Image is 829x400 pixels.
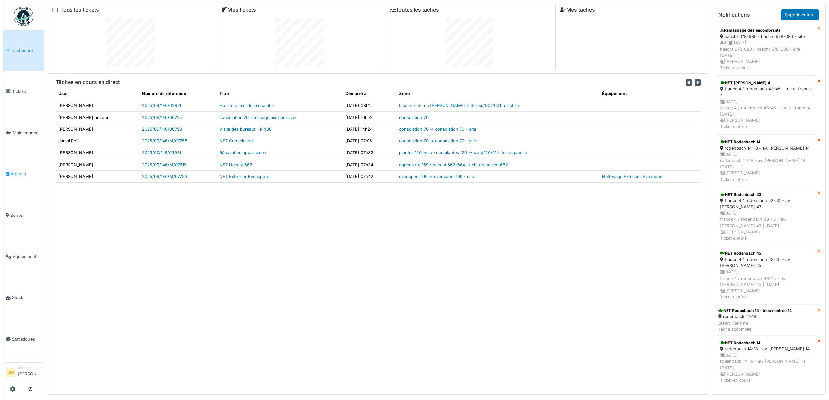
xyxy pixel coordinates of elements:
a: Statistiques [3,318,44,360]
a: Équipements [3,236,44,277]
div: france 4 / rodenbach 43-45 - av. [PERSON_NAME] 45 [720,256,813,269]
span: Statistiques [12,336,41,342]
div: france 4 / rodenbach 43-45 - av. [PERSON_NAME] 43 [720,198,813,210]
a: 2025/09/146/M/07619 [142,162,187,167]
li: CM [6,368,15,377]
a: NET Consolation [219,138,253,143]
a: Agenda [3,153,44,195]
div: france 4 / rodenbach 43-45 - rue a. france 4 [720,86,813,98]
a: consolation 70 [399,115,429,120]
div: rodenbach 14-18 [718,313,792,320]
span: Maintenance [13,130,41,136]
a: 2025/09/146/M/07758 [142,138,187,143]
td: [PERSON_NAME] [56,159,139,170]
h6: Tâches en cours en direct [56,79,120,85]
div: NET Rodenbach 45 [720,250,813,256]
a: agriculture 169 / haecht 662-664 -> ch. de haecht 662 [399,162,508,167]
td: [DATE] 07h15 [343,135,397,147]
h6: Notifications [718,12,750,18]
div: [DATE] rodenbach 14-18 - av. [PERSON_NAME] 14 | [DATE] [PERSON_NAME] Ticket en cours [720,352,813,383]
div: NET Rodenbach 14 - bloc+ entrée 14 [718,308,792,313]
a: CM Manager[PERSON_NAME] [6,365,41,381]
a: NET Rodenbach 14 rodenbach 14-18 - av. [PERSON_NAME] 14 [DATE]rodenbach 14-18 - av. [PERSON_NAME]... [716,335,817,388]
a: NET [PERSON_NAME] 4 france 4 / rodenbach 43-45 - rue a. france 4 [DATE]france 4 / rodenbach 43-45... [716,75,817,134]
a: Mes tâches [560,7,595,13]
a: Tickets [3,71,44,112]
div: Manager [18,365,41,370]
th: Titre [217,88,343,100]
a: 2025/07/146/05921 [142,150,181,155]
td: [DATE] 08h11 [343,100,397,111]
a: Stock [3,277,44,318]
a: consolation 70; aménagement bureaux [219,115,297,120]
div: Ramassage des encombrants [720,27,813,33]
td: [DATE] 07h42 [343,170,397,182]
a: NET Rodenbach 43 france 4 / rodenbach 43-45 - av. [PERSON_NAME] 43 [DATE]france 4 / rodenbach 43-... [716,187,817,246]
span: Tickets [12,88,41,95]
th: Démarré à [343,88,397,100]
div: rodenbach 14-18 - av. [PERSON_NAME] 14 [720,145,813,151]
img: Badge_color-CXgf-gQk.svg [14,7,33,26]
span: Agenda [11,171,41,177]
td: [PERSON_NAME] [56,147,139,159]
div: 4 | [DATE] haecht 678-680 - haecht 678-680 - site | [DATE] [PERSON_NAME] Ticket en cours [720,40,813,71]
div: NET [PERSON_NAME] 4 [720,80,813,86]
div: haecht 678-680 - haecht 678-680 - site [720,33,813,40]
a: Tous les tickets [60,7,99,13]
td: [PERSON_NAME] [56,170,139,182]
span: Zones [10,212,41,218]
a: NET Rodenbach 14 rodenbach 14-18 - av. [PERSON_NAME] 14 [DATE]rodenbach 14-18 - av. [PERSON_NAME]... [716,135,817,187]
div: [DATE] france 4 / rodenbach 43-45 - av. [PERSON_NAME] 45 | [DATE] [PERSON_NAME] Ticket clotûré [720,269,813,300]
td: [PERSON_NAME] [56,123,139,135]
div: NET Rodenbach 14 [720,139,813,145]
td: [DATE] 07h34 [343,159,397,170]
div: Statut: Terminé Tâche accomplie [718,320,792,332]
th: Numéro de référence [139,88,217,100]
div: NET Rodenbach 14 [720,340,813,346]
div: [DATE] france 4 / rodenbach 43-45 - av. [PERSON_NAME] 43 | [DATE] [PERSON_NAME] Ticket clotûré [720,210,813,241]
div: [DATE] france 4 / rodenbach 43-45 - rue a. france 4 | [DATE] [PERSON_NAME] Ticket clotûré [720,99,813,130]
a: 2025/09/146/M/07753 [142,174,187,179]
td: [DATE] 07h32 [343,147,397,159]
a: consolation 70 -> consolation 70 - site [399,127,476,132]
a: plantes 120 -> rue des plantes 120 -> plan/120/014 4ème gauche [399,150,527,155]
a: 2025/09/146/06793 [142,127,182,132]
a: Maintenance [3,112,44,153]
a: Nettoyage Exterieur Evenepoel [602,174,663,179]
a: Visite des bureaux -14h30 [219,127,272,132]
span: Dashboard [11,47,41,54]
a: Rénovation appartement [219,150,268,155]
a: 2025/04/146/02971 [142,103,181,108]
td: [DATE] 14h24 [343,123,397,135]
td: [PERSON_NAME] amrani [56,111,139,123]
td: [PERSON_NAME] [56,100,139,111]
a: Dashboard [3,30,44,71]
th: Zone [397,88,600,100]
td: Jamal Rc1 [56,135,139,147]
div: rodenbach 14-18 - av. [PERSON_NAME] 14 [720,346,813,352]
span: Stock [12,295,41,301]
a: Toutes les tâches [390,7,439,13]
a: Zones [3,195,44,236]
td: [DATE] 10h52 [343,111,397,123]
a: evenepoel 100 -> evenepoel 100 - site [399,174,474,179]
a: 2025/08/146/06725 [142,115,182,120]
li: [PERSON_NAME] [18,365,41,379]
a: tassier 7 -> rue [PERSON_NAME] 7 -> tass/007/001 rez et 1er [399,103,520,108]
a: Ramassage des encombrants haecht 678-680 - haecht 678-680 - site 4 |[DATE]haecht 678-680 - haecht... [716,23,817,75]
a: Humidité mur de la chambre [219,103,275,108]
a: NET Haecht 662 [219,162,252,167]
a: NET Rodenbach 14 - bloc+ entrée 14 rodenbach 14-18 Statut: TerminéTâche accomplie [716,305,817,335]
a: NET Rodenbach 45 france 4 / rodenbach 43-45 - av. [PERSON_NAME] 45 [DATE]france 4 / rodenbach 43-... [716,246,817,305]
div: [DATE] rodenbach 14-18 - av. [PERSON_NAME] 14 | [DATE] [PERSON_NAME] Ticket clotûré [720,151,813,183]
a: Mes tickets [221,7,256,13]
span: translation missing: fr.shared.user [58,91,68,96]
a: NET Exterieur Evenepoel [219,174,269,179]
span: Équipements [13,253,41,260]
a: Supprimer tout [781,9,819,20]
a: consolation 70 -> consolation 70 - site [399,138,476,143]
div: NET Rodenbach 43 [720,192,813,198]
th: Équipement [600,88,701,100]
